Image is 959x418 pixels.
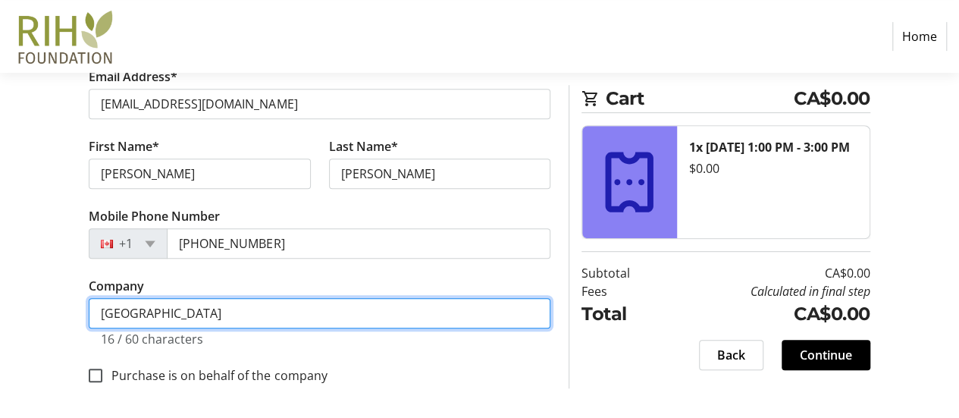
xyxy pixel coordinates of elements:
[689,139,850,156] strong: 1x [DATE] 1:00 PM - 3:00 PM
[329,137,398,156] label: Last Name*
[581,282,665,300] td: Fees
[606,85,794,112] span: Cart
[699,340,763,370] button: Back
[89,68,177,86] label: Email Address*
[892,22,947,51] a: Home
[89,137,159,156] label: First Name*
[89,277,144,295] label: Company
[167,228,550,259] input: (506) 234-5678
[12,6,120,67] img: Royal Inland Hospital Foundation 's Logo
[717,346,745,364] span: Back
[689,159,857,178] div: $0.00
[665,282,870,300] td: Calculated in final step
[794,85,870,112] span: CA$0.00
[665,300,870,328] td: CA$0.00
[89,207,220,225] label: Mobile Phone Number
[581,264,665,282] td: Subtotal
[102,366,327,385] label: Purchase is on behalf of the company
[800,346,852,364] span: Continue
[782,340,870,370] button: Continue
[665,264,870,282] td: CA$0.00
[581,300,665,328] td: Total
[101,331,203,347] tr-character-limit: 16 / 60 characters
